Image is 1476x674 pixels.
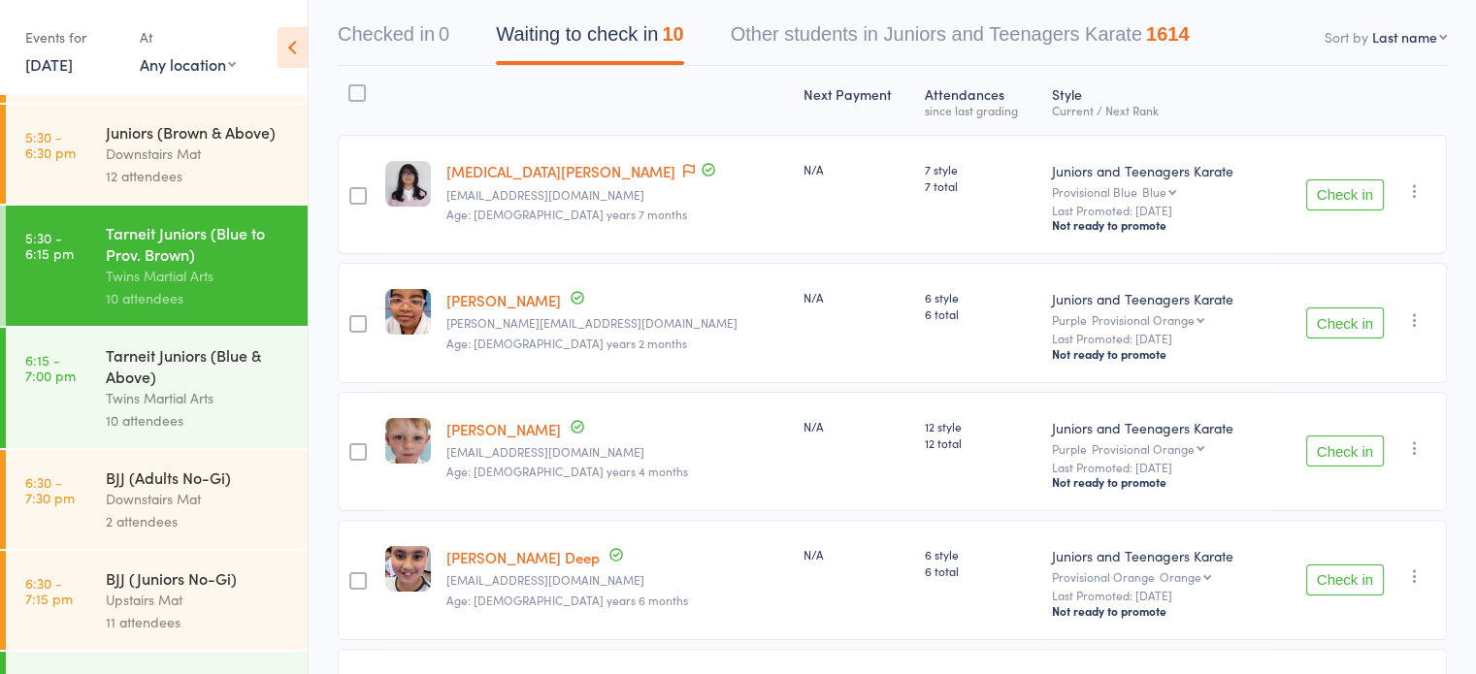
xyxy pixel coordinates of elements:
span: Age: [DEMOGRAPHIC_DATA] years 2 months [446,335,687,351]
div: 2 attendees [106,510,291,532]
div: N/A [804,289,909,305]
div: N/A [804,161,909,177]
small: Last Promoted: [DATE] [1052,204,1266,217]
button: Checked in0 [338,14,449,65]
div: 0 [439,23,449,45]
button: Check in [1306,179,1384,210]
div: Juniors and Teenagers Karate [1052,161,1266,180]
div: Not ready to promote [1052,346,1266,362]
button: Check in [1306,435,1384,466]
a: 6:15 -7:00 pmTarneit Juniors (Blue & Above)Twins Martial Arts10 attendees [6,328,308,448]
small: Last Promoted: [DATE] [1052,589,1266,602]
div: Upstairs Mat [106,589,291,611]
span: 12 total [925,434,1036,451]
button: Waiting to check in10 [496,14,683,65]
time: 6:30 - 7:15 pm [25,575,73,606]
a: 6:30 -7:30 pmBJJ (Adults No-Gi)Downstairs Mat2 attendees [6,450,308,549]
div: Juniors and Teenagers Karate [1052,289,1266,308]
span: 6 total [925,305,1036,322]
small: damanhanu@gmail.com [446,573,788,587]
small: santhosh-b@outlook.com [446,316,788,330]
div: 10 attendees [106,409,291,432]
a: 5:30 -6:15 pmTarneit Juniors (Blue to Prov. Brown)Twins Martial Arts10 attendees [6,206,308,326]
small: Last Promoted: [DATE] [1052,332,1266,345]
button: Check in [1306,564,1384,595]
img: image1666245460.png [385,546,431,592]
img: image1613280421.png [385,418,431,464]
span: 12 style [925,418,1036,434]
a: [PERSON_NAME] Deep [446,547,600,567]
div: 1614 [1146,23,1190,45]
div: Twins Martial Arts [106,265,291,287]
div: Twins Martial Arts [106,387,291,409]
div: N/A [804,546,909,562]
div: Any location [140,53,236,75]
div: Current / Next Rank [1052,104,1266,116]
div: BJJ (Adults No-Gi) [106,466,291,488]
time: 6:15 - 7:00 pm [25,352,76,383]
div: Purple [1052,313,1266,326]
div: Orange [1160,570,1201,583]
div: N/A [804,418,909,434]
div: BJJ (Juniors No-Gi) [106,567,291,589]
button: Other students in Juniors and Teenagers Karate1614 [731,14,1190,65]
div: Tarneit Juniors (Blue to Prov. Brown) [106,222,291,265]
div: Purple [1052,442,1266,455]
div: Next Payment [796,75,917,126]
div: Blue [1142,185,1166,198]
div: 12 attendees [106,165,291,187]
a: [PERSON_NAME] [446,419,561,439]
button: Check in [1306,307,1384,338]
div: 11 attendees [106,611,291,633]
div: Not ready to promote [1052,474,1266,490]
span: Age: [DEMOGRAPHIC_DATA] years 4 months [446,463,688,479]
div: Style [1044,75,1274,126]
a: [MEDICAL_DATA][PERSON_NAME] [446,161,675,181]
a: [PERSON_NAME] [446,290,561,310]
div: Atten­dances [917,75,1044,126]
span: 6 total [925,562,1036,579]
div: since last grading [925,104,1036,116]
span: 7 style [925,161,1036,177]
span: 7 total [925,177,1036,194]
small: Last Promoted: [DATE] [1052,461,1266,474]
div: Provisional Orange [1092,442,1195,455]
div: Downstairs Mat [106,488,291,510]
small: cherylbond_3@hotmail.co.uk [446,445,788,459]
span: Age: [DEMOGRAPHIC_DATA] years 6 months [446,592,688,608]
time: 5:30 - 6:15 pm [25,230,74,261]
span: 6 style [925,546,1036,562]
small: naschia@live.com [446,188,788,202]
div: Juniors and Teenagers Karate [1052,546,1266,565]
div: Downstairs Mat [106,143,291,165]
a: 6:30 -7:15 pmBJJ (Juniors No-Gi)Upstairs Mat11 attendees [6,551,308,650]
div: Juniors and Teenagers Karate [1052,418,1266,437]
div: Provisional Orange [1092,313,1195,326]
time: 5:30 - 6:30 pm [25,129,76,160]
div: At [140,21,236,53]
label: Sort by [1325,27,1368,47]
div: Events for [25,21,120,53]
div: Provisional Blue [1052,185,1266,198]
div: 10 [662,23,683,45]
time: 6:30 - 7:30 pm [25,474,75,505]
div: Not ready to promote [1052,217,1266,233]
div: Juniors (Brown & Above) [106,121,291,143]
div: 10 attendees [106,287,291,309]
div: Tarneit Juniors (Blue & Above) [106,344,291,387]
div: Not ready to promote [1052,603,1266,619]
span: 6 style [925,289,1036,305]
span: Age: [DEMOGRAPHIC_DATA] years 7 months [446,206,687,222]
a: 5:30 -6:30 pmJuniors (Brown & Above)Downstairs Mat12 attendees [6,105,308,204]
div: Last name [1372,27,1437,47]
div: Provisional Orange [1052,570,1266,583]
img: image1696402030.png [385,289,431,335]
img: image1755255741.png [385,161,431,207]
a: [DATE] [25,53,73,75]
